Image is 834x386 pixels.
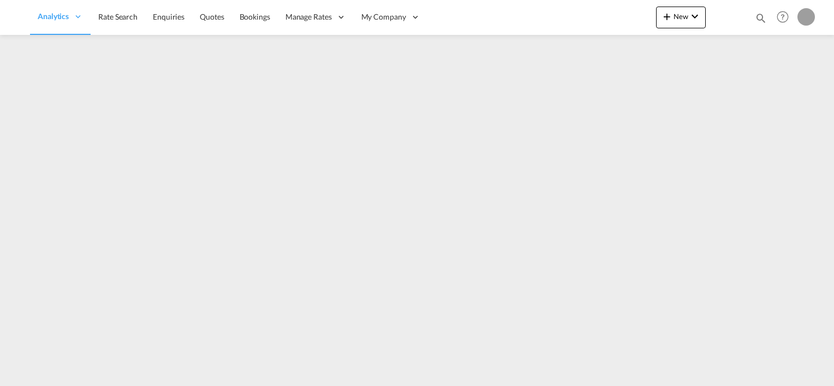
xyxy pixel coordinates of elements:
span: Analytics [38,11,69,22]
button: icon-plus 400-fgNewicon-chevron-down [656,7,706,28]
div: icon-magnify [755,12,767,28]
span: Enquiries [153,12,184,21]
span: Manage Rates [285,11,332,22]
span: My Company [361,11,406,22]
span: Rate Search [98,12,138,21]
md-icon: icon-plus 400-fg [660,10,674,23]
span: Help [773,8,792,26]
md-icon: icon-chevron-down [688,10,701,23]
span: New [660,12,701,21]
span: Quotes [200,12,224,21]
span: Bookings [240,12,270,21]
md-icon: icon-magnify [755,12,767,24]
div: Help [773,8,797,27]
